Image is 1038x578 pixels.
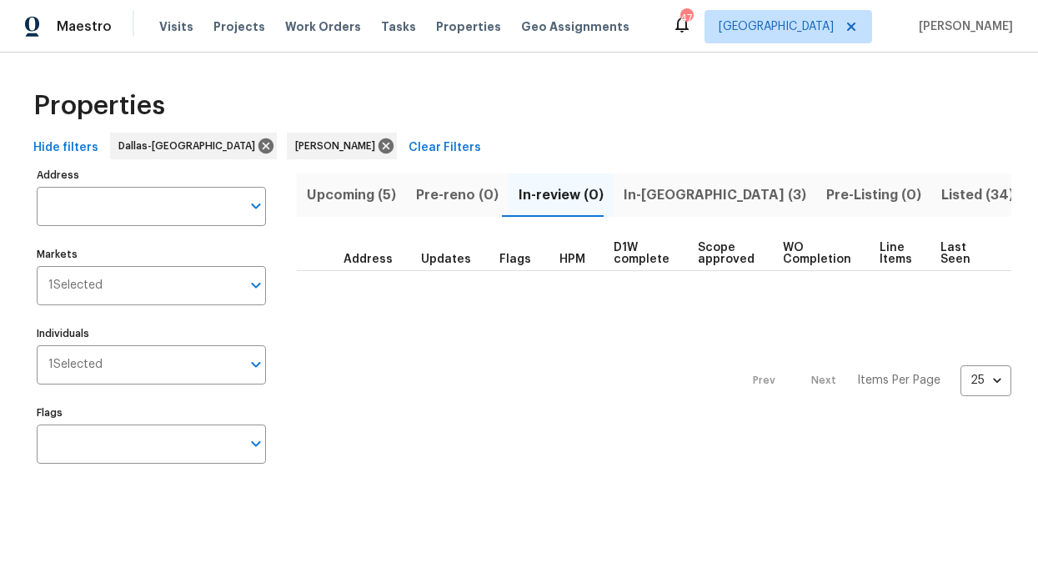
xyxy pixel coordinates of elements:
[37,249,266,259] label: Markets
[880,242,912,265] span: Line Items
[159,18,193,35] span: Visits
[287,133,397,159] div: [PERSON_NAME]
[244,274,268,297] button: Open
[244,353,268,376] button: Open
[559,254,585,265] span: HPM
[37,408,266,418] label: Flags
[680,10,692,27] div: 47
[48,279,103,293] span: 1 Selected
[33,98,165,114] span: Properties
[343,254,393,265] span: Address
[436,18,501,35] span: Properties
[244,432,268,455] button: Open
[857,372,940,389] p: Items Per Page
[719,18,834,35] span: [GEOGRAPHIC_DATA]
[33,138,98,158] span: Hide filters
[118,138,262,154] span: Dallas-[GEOGRAPHIC_DATA]
[826,183,921,207] span: Pre-Listing (0)
[421,254,471,265] span: Updates
[381,21,416,33] span: Tasks
[941,183,1014,207] span: Listed (34)
[499,254,531,265] span: Flags
[37,329,266,339] label: Individuals
[244,194,268,218] button: Open
[307,183,396,207] span: Upcoming (5)
[409,138,481,158] span: Clear Filters
[295,138,382,154] span: [PERSON_NAME]
[519,183,604,207] span: In-review (0)
[783,242,851,265] span: WO Completion
[213,18,265,35] span: Projects
[960,359,1011,402] div: 25
[698,242,755,265] span: Scope approved
[37,170,266,180] label: Address
[614,242,669,265] span: D1W complete
[912,18,1013,35] span: [PERSON_NAME]
[624,183,806,207] span: In-[GEOGRAPHIC_DATA] (3)
[737,281,1011,480] nav: Pagination Navigation
[48,358,103,372] span: 1 Selected
[285,18,361,35] span: Work Orders
[110,133,277,159] div: Dallas-[GEOGRAPHIC_DATA]
[57,18,112,35] span: Maestro
[402,133,488,163] button: Clear Filters
[940,242,970,265] span: Last Seen
[27,133,105,163] button: Hide filters
[416,183,499,207] span: Pre-reno (0)
[521,18,629,35] span: Geo Assignments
